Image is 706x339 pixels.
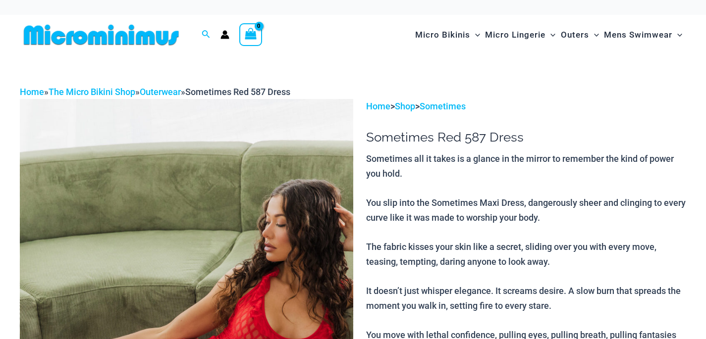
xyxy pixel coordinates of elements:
a: OutersMenu ToggleMenu Toggle [558,20,601,50]
img: MM SHOP LOGO FLAT [20,24,183,46]
span: Micro Lingerie [485,22,545,48]
a: View Shopping Cart, empty [239,23,262,46]
span: Mens Swimwear [604,22,672,48]
span: Micro Bikinis [415,22,470,48]
a: Outerwear [140,87,181,97]
span: Menu Toggle [545,22,555,48]
span: Sometimes Red 587 Dress [185,87,290,97]
span: Menu Toggle [672,22,682,48]
a: Account icon link [220,30,229,39]
a: Sometimes [420,101,466,111]
span: » » » [20,87,290,97]
a: Shop [395,101,415,111]
a: Micro BikinisMenu ToggleMenu Toggle [413,20,483,50]
a: The Micro Bikini Shop [49,87,135,97]
span: Menu Toggle [470,22,480,48]
a: Micro LingerieMenu ToggleMenu Toggle [483,20,558,50]
a: Mens SwimwearMenu ToggleMenu Toggle [601,20,685,50]
a: Search icon link [202,29,211,41]
a: Home [366,101,390,111]
span: Outers [561,22,589,48]
a: Home [20,87,44,97]
span: Menu Toggle [589,22,599,48]
p: > > [366,99,686,114]
nav: Site Navigation [411,18,686,51]
h1: Sometimes Red 587 Dress [366,130,686,145]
